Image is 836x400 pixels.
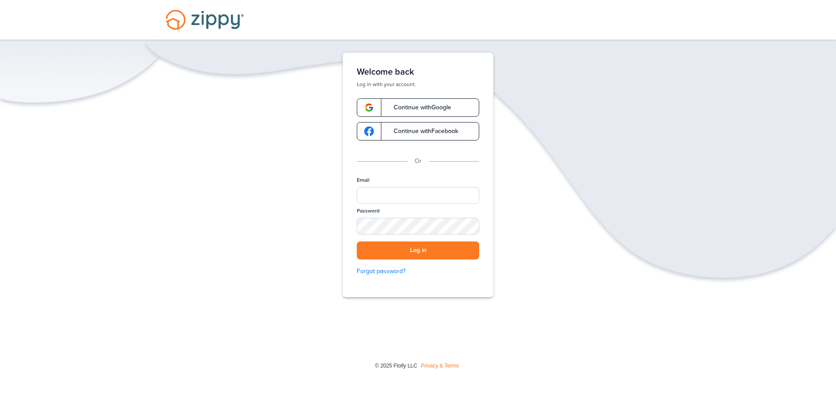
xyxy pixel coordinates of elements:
[357,122,479,141] a: google-logoContinue withFacebook
[364,126,374,136] img: google-logo
[385,105,451,111] span: Continue with Google
[357,81,479,88] p: Log in with your account.
[357,218,479,234] input: Password
[357,267,479,276] a: Forgot password?
[385,128,458,134] span: Continue with Facebook
[357,177,370,184] label: Email
[364,103,374,112] img: google-logo
[421,363,459,369] a: Privacy & Terms
[357,187,479,204] input: Email
[357,67,479,77] h1: Welcome back
[415,156,422,166] p: Or
[375,363,417,369] span: © 2025 Floify LLC
[357,98,479,117] a: google-logoContinue withGoogle
[357,207,380,215] label: Password
[357,241,479,259] button: Log in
